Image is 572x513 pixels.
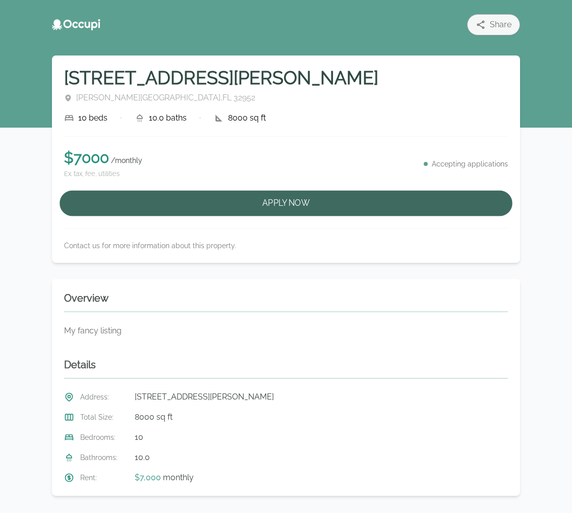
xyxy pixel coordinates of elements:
[80,432,129,442] span: Bedrooms :
[467,14,520,35] button: Share
[64,291,508,312] h2: Overview
[161,473,194,482] span: monthly
[120,112,123,124] div: •
[64,169,142,179] small: Ex. tax, fee, utilities
[80,473,129,483] span: Rent :
[64,324,508,337] div: My fancy listing
[80,392,129,402] span: Address :
[432,159,508,169] p: Accepting applications
[135,431,143,443] span: 10
[64,358,508,379] h2: Details
[76,92,255,104] span: [PERSON_NAME][GEOGRAPHIC_DATA] , FL 32952
[80,452,129,463] span: Bathrooms :
[80,412,129,422] span: Total Size :
[111,156,142,164] span: / monthly
[64,241,508,251] p: Contact us for more information about this property.
[490,19,511,31] span: Share
[78,112,107,124] span: 10 beds
[135,391,274,403] span: [STREET_ADDRESS][PERSON_NAME]
[64,68,508,88] h1: [STREET_ADDRESS][PERSON_NAME]
[135,451,150,464] span: 10.0
[199,112,202,124] div: •
[64,149,142,167] p: $ 7000
[135,411,173,423] span: 8000 sq ft
[228,112,266,124] span: 8000 sq ft
[60,191,512,216] button: Apply Now
[149,112,187,124] span: 10.0 baths
[135,473,161,482] span: $7,000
